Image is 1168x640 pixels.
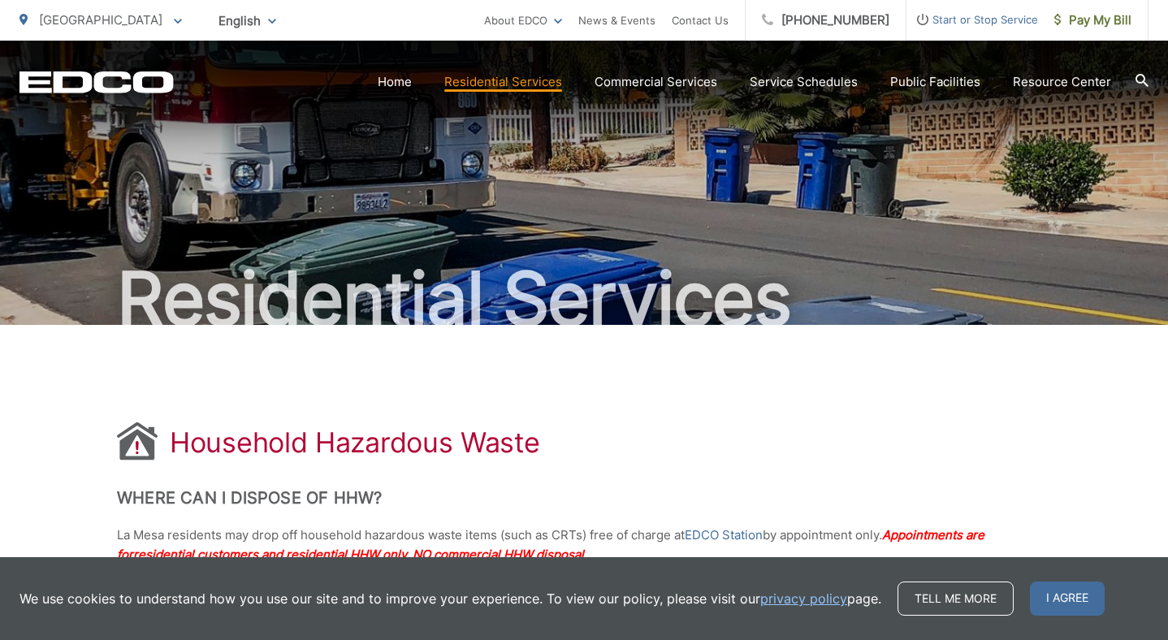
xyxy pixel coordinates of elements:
[444,72,562,92] a: Residential Services
[1030,582,1105,616] span: I agree
[898,582,1014,616] a: Tell me more
[672,11,729,30] a: Contact Us
[206,6,288,35] span: English
[595,72,717,92] a: Commercial Services
[133,547,406,562] span: residential customers and residential HHW only
[19,71,174,93] a: EDCD logo. Return to the homepage.
[117,525,1051,564] p: La Mesa residents may drop off household hazardous waste items (such as CRTs) free of charge at b...
[685,525,763,545] a: EDCO Station
[1013,72,1111,92] a: Resource Center
[39,12,162,28] span: [GEOGRAPHIC_DATA]
[19,589,881,608] p: We use cookies to understand how you use our site and to improve your experience. To view our pol...
[760,589,847,608] a: privacy policy
[378,72,412,92] a: Home
[890,72,980,92] a: Public Facilities
[117,488,1051,508] h2: Where Can I Dispose of HHW?
[1054,11,1131,30] span: Pay My Bill
[484,11,562,30] a: About EDCO
[170,426,540,459] h1: Household Hazardous Waste
[578,11,655,30] a: News & Events
[750,72,858,92] a: Service Schedules
[19,258,1149,339] h2: Residential Services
